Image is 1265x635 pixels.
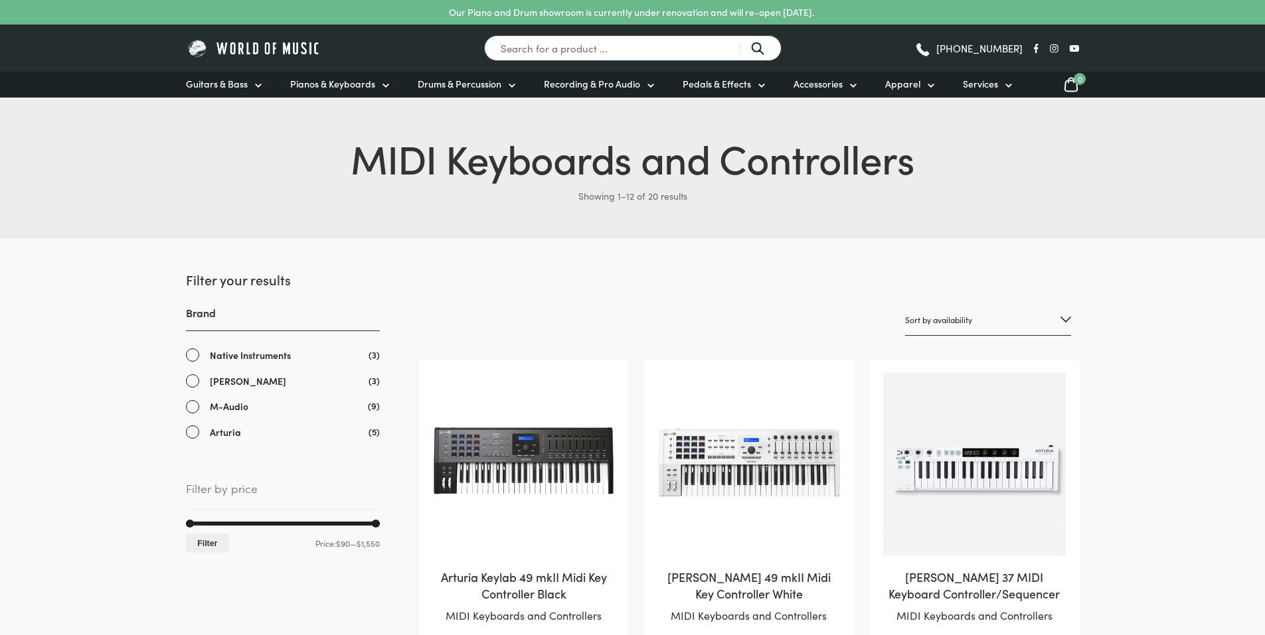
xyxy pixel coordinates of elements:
h2: Filter your results [186,270,380,289]
img: Arturia Keylab 49 mkII Midi Key Controller White [657,373,840,555]
span: Recording & Pro Audio [544,77,640,91]
iframe: Chat with our support team [1072,489,1265,635]
span: [PERSON_NAME] [210,374,286,389]
h2: [PERSON_NAME] 37 MIDI Keyboard Controller/Sequencer [883,569,1066,602]
span: (5) [369,425,380,439]
h2: [PERSON_NAME] 49 mkII Midi Key Controller White [657,569,840,602]
span: Accessories [794,77,843,91]
span: Guitars & Bass [186,77,248,91]
p: Our Piano and Drum showroom is currently under renovation and will re-open [DATE]. [449,5,814,19]
span: $1,550 [357,537,380,549]
span: (3) [369,348,380,362]
p: Showing 1–12 of 20 results [186,185,1079,206]
span: (9) [368,399,380,413]
select: Shop order [905,305,1071,336]
span: Arturia [210,425,241,440]
span: [PHONE_NUMBER] [936,43,1023,53]
input: Search for a product ... [484,35,782,61]
p: MIDI Keyboards and Controllers [883,607,1066,624]
span: Drums & Percussion [418,77,501,91]
img: World of Music [186,38,322,58]
span: Native Instruments [210,348,291,363]
span: Pedals & Effects [683,77,751,91]
span: Pianos & Keyboards [290,77,375,91]
img: Arturia Keylab 49 mkII Midi Key Controller Black [432,373,615,555]
a: Arturia [186,425,380,440]
a: [PERSON_NAME] [186,374,380,389]
span: Filter by price [186,479,380,510]
a: Native Instruments [186,348,380,363]
h2: Arturia Keylab 49 mkII Midi Key Controller Black [432,569,615,602]
h1: MIDI Keyboards and Controllers [186,129,1079,185]
p: MIDI Keyboards and Controllers [432,607,615,624]
div: Price: — [186,533,380,553]
span: Services [963,77,998,91]
span: Apparel [885,77,920,91]
img: Arturia Keystep 37 [883,373,1066,555]
span: (3) [369,374,380,388]
span: $90 [336,537,350,549]
p: MIDI Keyboards and Controllers [657,607,840,624]
a: [PHONE_NUMBER] [914,38,1023,58]
div: Brand [186,305,380,440]
span: M-Audio [210,399,248,414]
span: 0 [1074,73,1086,85]
button: Filter [186,533,229,553]
a: M-Audio [186,399,380,414]
h3: Brand [186,305,380,331]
